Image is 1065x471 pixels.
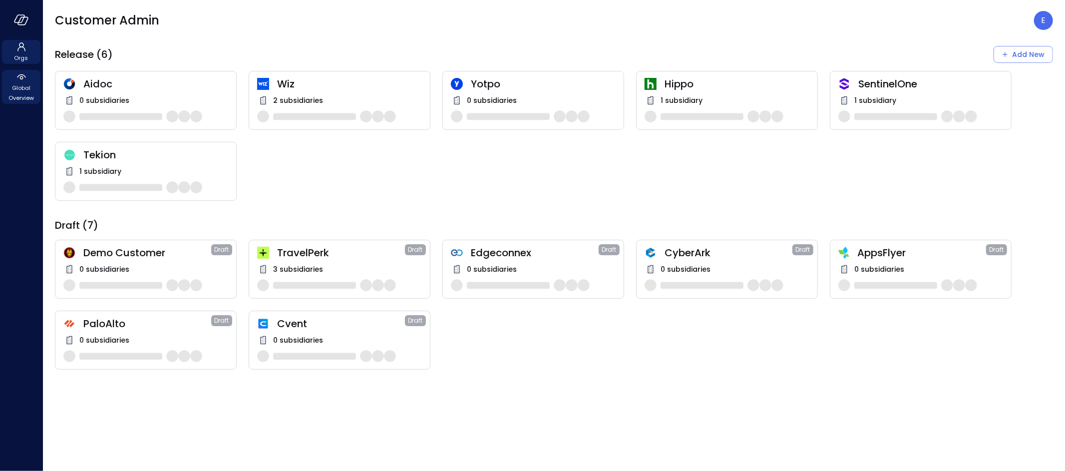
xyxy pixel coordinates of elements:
img: ynjrjpaiymlkbkxtflmu [645,78,657,90]
img: euz2wel6fvrjeyhjwgr9 [257,247,269,259]
span: 1 subsidiary [854,95,896,106]
span: Release (6) [55,48,113,61]
span: Tekion [83,148,228,161]
span: Draft [602,245,617,255]
span: Edgeconnex [471,246,599,259]
span: 0 subsidiaries [79,335,129,346]
span: Draft [215,245,229,255]
span: Yotpo [471,77,616,90]
span: Demo Customer [83,246,211,259]
div: Orgs [2,40,40,64]
div: Global Overview [2,70,40,104]
img: dweq851rzgflucm4u1c8 [63,149,75,161]
span: 0 subsidiaries [467,95,517,106]
span: Draft (7) [55,219,98,232]
span: 0 subsidiaries [854,264,904,275]
span: Draft [796,245,810,255]
span: 0 subsidiaries [661,264,710,275]
span: SentinelOne [858,77,1003,90]
span: Draft [408,316,423,326]
span: 2 subsidiaries [273,95,323,106]
span: Customer Admin [55,12,159,28]
span: 1 subsidiary [661,95,703,106]
span: Cvent [277,317,405,330]
span: TravelPerk [277,246,405,259]
span: Hippo [665,77,809,90]
img: rosehlgmm5jjurozkspi [451,78,463,90]
span: 0 subsidiaries [79,95,129,106]
span: 0 subsidiaries [273,335,323,346]
p: E [1042,14,1046,26]
div: Eleanor Yehudai [1034,11,1053,30]
button: Add New [994,46,1053,63]
span: Draft [990,245,1004,255]
img: hs4uxyqbml240cwf4com [63,318,75,330]
span: Global Overview [6,83,36,103]
span: Aidoc [83,77,228,90]
span: Draft [408,245,423,255]
img: scnakozdowacoarmaydw [63,247,75,259]
span: 0 subsidiaries [79,264,129,275]
img: dffl40ddomgeofigsm5p [257,318,269,330]
img: oujisyhxiqy1h0xilnqx [838,78,850,90]
img: gkfkl11jtdpupy4uruhy [451,247,463,259]
div: Add New Organization [994,46,1053,63]
img: hddnet8eoxqedtuhlo6i [63,78,75,90]
img: zbmm8o9awxf8yv3ehdzf [838,247,849,259]
img: cfcvbyzhwvtbhao628kj [257,78,269,90]
span: 3 subsidiaries [273,264,323,275]
span: Orgs [14,53,28,63]
span: AppsFlyer [857,246,986,259]
span: 1 subsidiary [79,166,121,177]
img: a5he5ildahzqx8n3jb8t [645,247,657,259]
div: Add New [1012,48,1045,61]
span: PaloAlto [83,317,211,330]
span: 0 subsidiaries [467,264,517,275]
span: CyberArk [665,246,792,259]
span: Draft [215,316,229,326]
span: Wiz [277,77,422,90]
